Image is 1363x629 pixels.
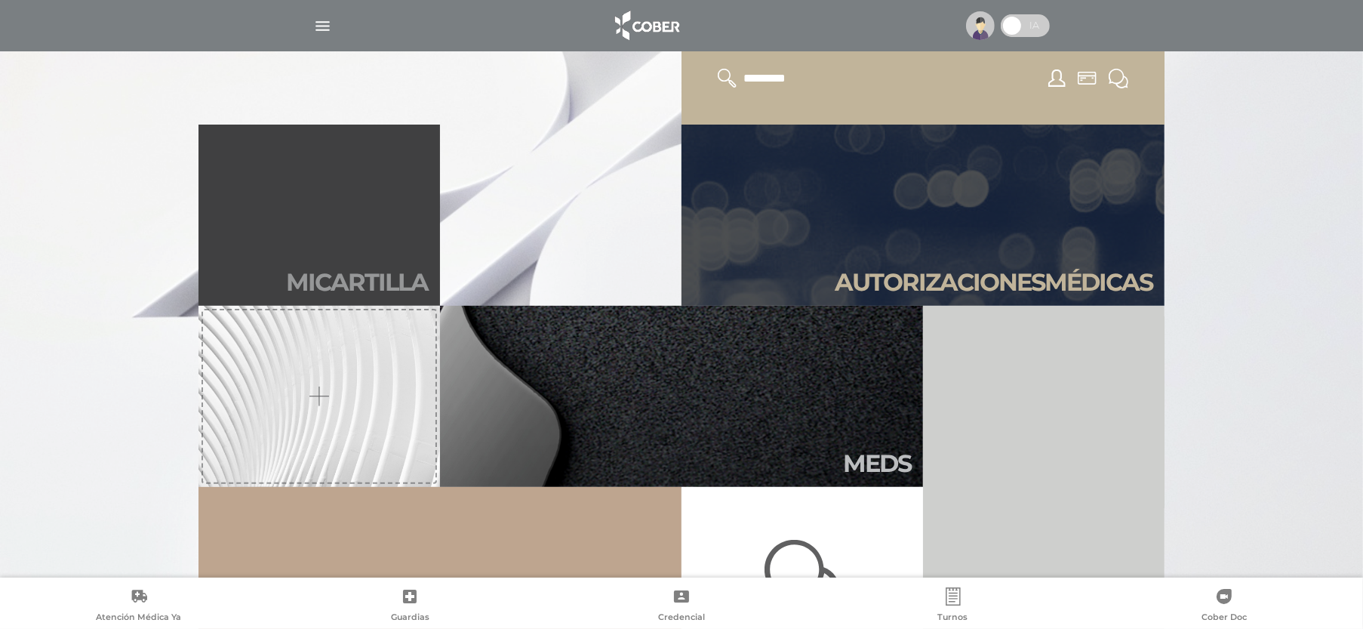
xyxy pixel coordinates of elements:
[313,17,332,35] img: Cober_menu-lines-white.svg
[658,612,705,625] span: Credencial
[546,587,817,626] a: Credencial
[286,268,428,297] h2: Mi car tilla
[1201,612,1247,625] span: Cober Doc
[835,268,1152,297] h2: Autori zaciones médicas
[681,125,1165,306] a: Autorizacionesmédicas
[440,306,923,487] a: Meds
[275,587,546,626] a: Guardias
[1088,587,1360,626] a: Cober Doc
[817,587,1089,626] a: Turnos
[198,125,440,306] a: Micartilla
[96,612,181,625] span: Atención Médica Ya
[3,587,275,626] a: Atención Médica Ya
[607,8,686,44] img: logo_cober_home-white.png
[391,612,429,625] span: Guardias
[843,449,911,478] h2: Meds
[938,612,968,625] span: Turnos
[966,11,995,40] img: profile-placeholder.svg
